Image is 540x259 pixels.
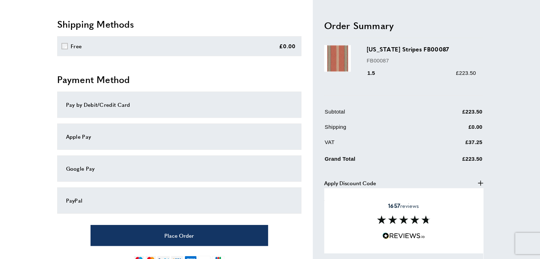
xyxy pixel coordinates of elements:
[456,70,476,76] span: £223.50
[325,123,420,137] td: Shipping
[91,225,268,246] button: Place Order
[66,196,293,205] div: PayPal
[57,18,301,31] h2: Shipping Methods
[325,108,420,121] td: Subtotal
[66,132,293,141] div: Apple Pay
[367,69,385,77] div: 1.5
[420,138,482,152] td: £37.25
[66,100,293,109] div: Pay by Debit/Credit Card
[367,56,476,65] p: FB00087
[57,73,301,86] h2: Payment Method
[279,42,296,50] div: £0.00
[324,179,376,187] span: Apply Discount Code
[420,153,482,169] td: £223.50
[377,215,430,224] img: Reviews section
[420,123,482,137] td: £0.00
[388,202,419,209] span: reviews
[382,232,425,239] img: Reviews.io 5 stars
[420,108,482,121] td: £223.50
[325,153,420,169] td: Grand Total
[324,19,483,32] h2: Order Summary
[66,164,293,173] div: Google Pay
[71,42,82,50] div: Free
[367,45,476,54] h3: [US_STATE] Stripes FB00087
[325,138,420,152] td: VAT
[324,45,351,72] img: Oregon Stripes FB00087
[388,202,400,210] strong: 1657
